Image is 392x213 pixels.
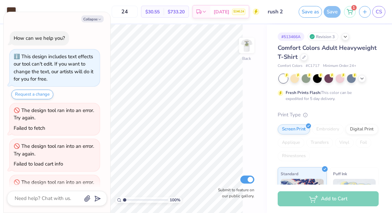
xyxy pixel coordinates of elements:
div: The design tool ran into an error. Try again. [14,143,94,157]
div: The design tool ran into an error. Try again. [14,107,94,121]
span: Standard [281,170,298,177]
div: Failed to fetch [14,125,45,131]
img: Back [240,39,253,52]
div: Failed to load cart info [14,161,63,167]
div: How can we help you? [14,35,65,41]
div: Embroidery [312,124,344,134]
input: Untitled Design [263,5,295,18]
div: Back [242,56,251,62]
span: Puff Ink [333,170,347,177]
div: Revision 3 [308,32,338,41]
div: Applique [278,138,304,148]
button: Save as [299,6,322,18]
span: 1 [351,5,357,10]
div: Transfers [306,138,333,148]
div: The design tool ran into an error. Try again. [14,179,94,193]
img: Standard [281,179,324,212]
div: Print Type [278,111,379,119]
span: # C1717 [306,63,320,69]
span: $733.20 [168,8,185,15]
input: – – [112,6,138,18]
div: Screen Print [278,124,310,134]
span: $246.24 [233,9,244,14]
span: CS [376,8,382,16]
a: CS [372,6,385,18]
div: Rhinestones [278,151,310,161]
span: Comfort Colors [278,63,302,69]
button: Request a change [11,90,53,99]
span: [DATE] [214,8,229,15]
div: Digital Print [346,124,378,134]
div: # 513466A [278,32,304,41]
strong: Fresh Prints Flash: [286,90,321,95]
img: Puff Ink [333,179,376,212]
label: Submit to feature on our public gallery. [214,187,254,199]
span: Minimum Order: 24 + [323,63,356,69]
button: Collapse [81,15,104,22]
span: Comfort Colors Adult Heavyweight T-Shirt [278,44,377,61]
div: This color can be expedited for 5 day delivery. [286,90,368,102]
div: Vinyl [335,138,354,148]
div: Foil [356,138,371,148]
span: 100 % [170,197,180,203]
span: $30.55 [145,8,160,15]
div: This design includes text effects our tool can't edit. If you want to change the text, our artist... [14,53,93,83]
